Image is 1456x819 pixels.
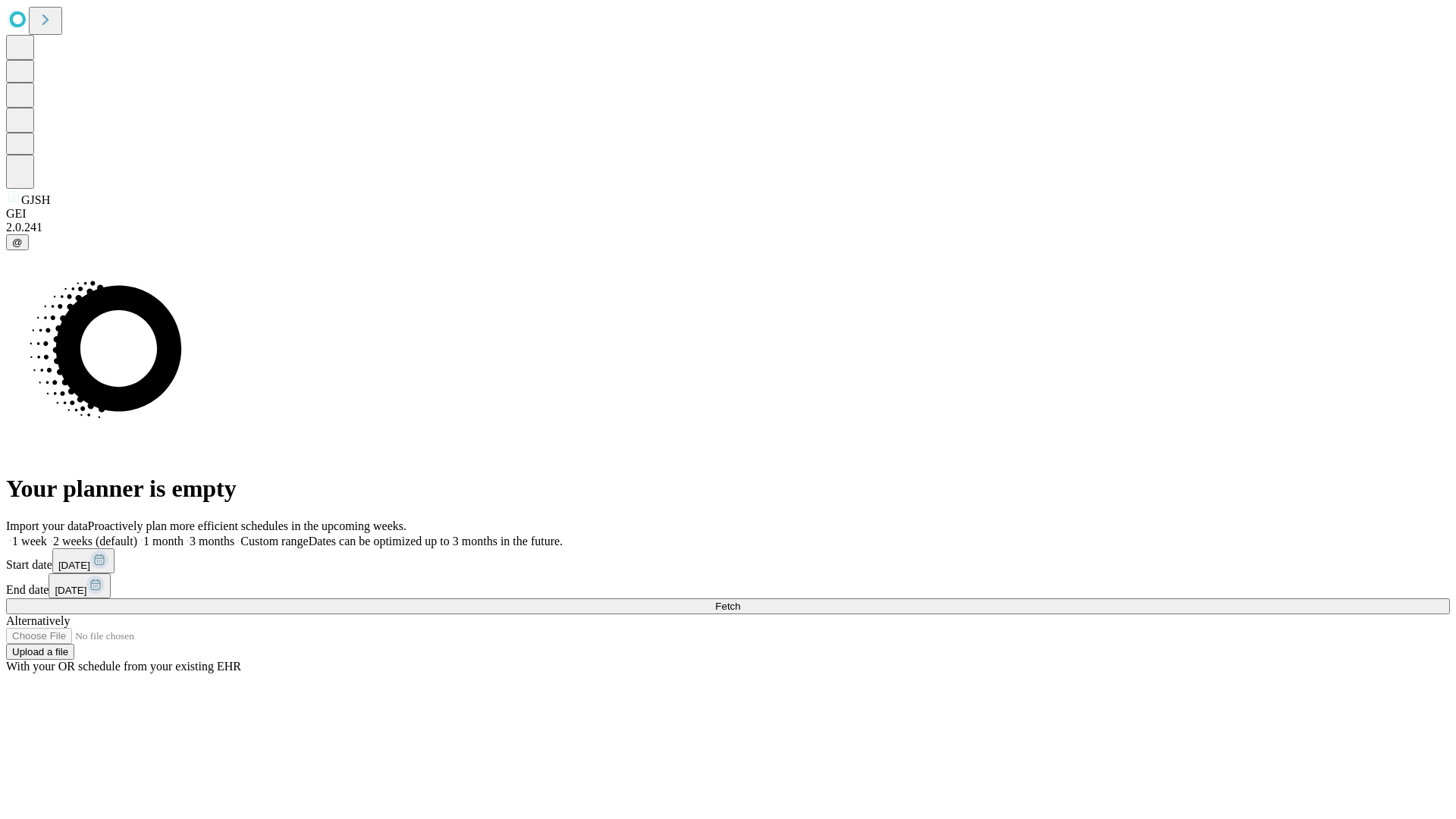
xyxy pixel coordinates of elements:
span: Import your data [6,519,88,532]
span: @ [12,237,23,248]
div: GEI [6,207,1450,221]
span: With your OR schedule from your existing EHR [6,660,241,673]
div: End date [6,573,1450,598]
span: 1 month [143,535,184,548]
span: 3 months [190,535,234,548]
span: [DATE] [55,585,86,596]
span: Custom range [240,535,308,548]
span: Fetch [715,601,740,612]
div: Start date [6,548,1450,573]
span: 1 week [12,535,47,548]
span: Dates can be optimized up to 3 months in the future. [309,535,563,548]
span: [DATE] [58,560,90,571]
button: Fetch [6,598,1450,614]
button: @ [6,234,29,250]
button: [DATE] [52,548,115,573]
span: Proactively plan more efficient schedules in the upcoming weeks. [88,519,406,532]
button: Upload a file [6,644,74,660]
span: Alternatively [6,614,70,627]
div: 2.0.241 [6,221,1450,234]
span: 2 weeks (default) [53,535,137,548]
h1: Your planner is empty [6,475,1450,503]
button: [DATE] [49,573,111,598]
span: GJSH [21,193,50,206]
